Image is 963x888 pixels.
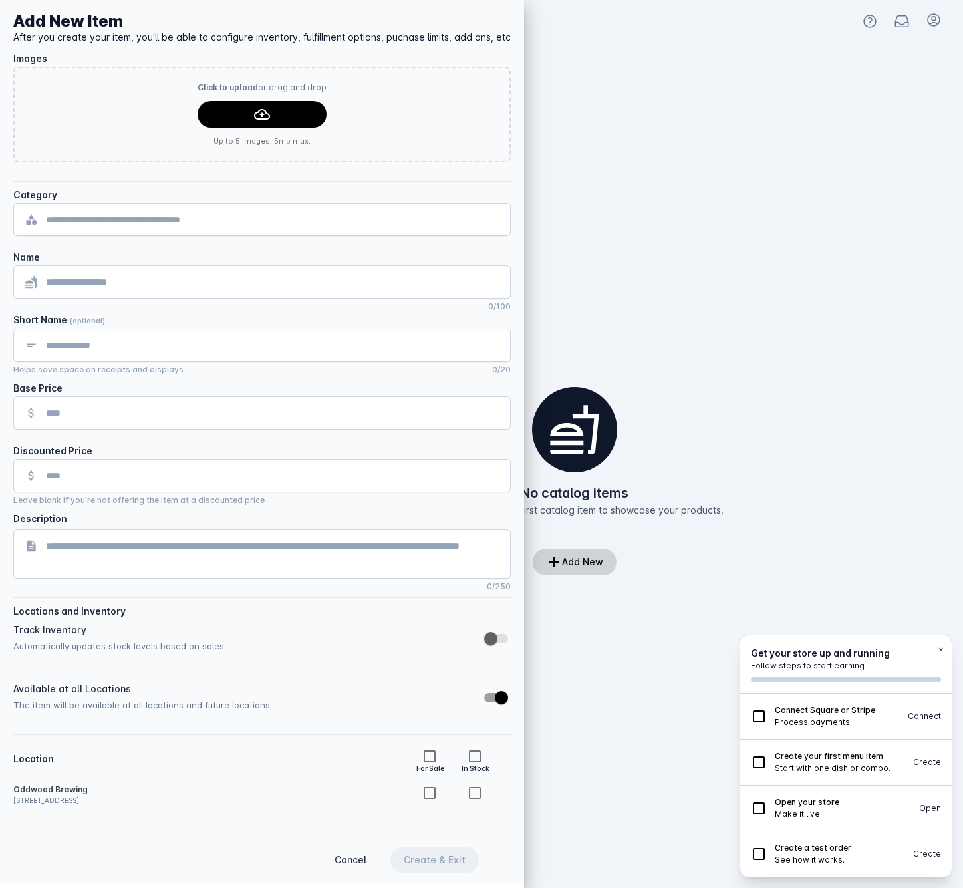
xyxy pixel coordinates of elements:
[13,638,474,654] div: Automatically updates stock levels based on sales.
[13,603,126,619] div: Locations and Inventory
[13,29,511,45] div: After you create your item, you'll be able to configure inventory, fulfillment options, puchase l...
[13,380,63,396] div: Base Price
[198,82,258,92] span: Click to upload
[13,362,184,375] mat-hint: Helps save space on receipts and displays
[13,740,406,778] th: Location
[70,317,105,325] span: (optional)
[13,187,57,203] div: Category
[13,492,265,506] mat-hint: Leave blank if you're not offering the item at a discounted price
[335,855,366,865] span: Cancel
[321,847,380,873] button: Cancel
[13,13,511,29] div: Add New Item
[13,312,105,329] div: Short Name
[13,249,40,265] div: Name
[13,511,67,527] div: Description
[198,101,327,128] button: continue
[13,622,474,638] div: Track Inventory
[13,782,88,798] div: Oddwood Brewing
[492,362,511,375] mat-hint: 0/20
[13,681,474,697] div: Available at all Locations
[198,133,327,149] small: Up to 5 images. 5mb max.
[488,299,511,312] mat-hint: 0/100
[13,697,474,713] div: The item will be available at all locations and future locations
[487,579,511,592] mat-hint: 0/250
[198,80,327,96] p: or drag and drop
[13,792,88,808] div: [STREET_ADDRESS]
[13,443,92,459] div: Discounted Price
[13,51,47,67] div: Images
